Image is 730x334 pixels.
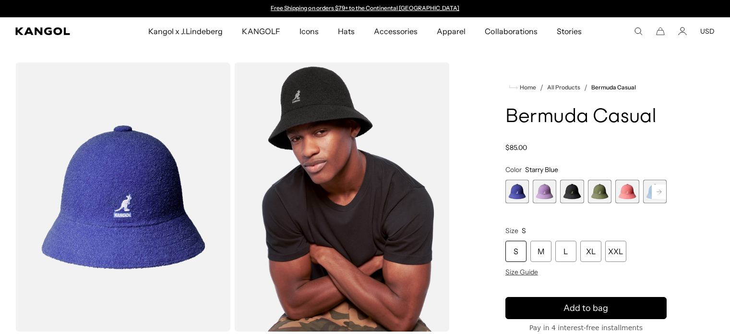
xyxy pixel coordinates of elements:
[234,62,449,332] img: black
[427,17,475,45] a: Apparel
[555,241,576,262] div: L
[374,17,418,45] span: Accessories
[485,17,537,45] span: Collaborations
[505,82,667,93] nav: breadcrumbs
[290,17,328,45] a: Icons
[338,17,355,45] span: Hats
[242,17,280,45] span: KANGOLF
[522,226,526,235] span: S
[588,180,611,203] label: Oil Green
[505,143,527,152] span: $85.00
[266,5,464,12] div: 1 of 2
[139,17,233,45] a: Kangol x J.Lindeberg
[364,17,427,45] a: Accessories
[518,84,536,91] span: Home
[533,180,556,203] label: Digital Lavender
[700,27,715,36] button: USD
[643,180,667,203] div: 6 of 12
[533,180,556,203] div: 2 of 12
[560,180,584,203] label: Black/Gold
[266,5,464,12] slideshow-component: Announcement bar
[560,180,584,203] div: 3 of 12
[505,180,529,203] div: 1 of 12
[605,241,626,262] div: XXL
[505,165,522,174] span: Color
[299,17,319,45] span: Icons
[615,180,639,203] label: Pepto
[557,17,582,45] span: Stories
[547,84,580,91] a: All Products
[148,17,223,45] span: Kangol x J.Lindeberg
[536,82,543,93] li: /
[656,27,665,36] button: Cart
[15,62,230,332] img: color-starry-blue
[634,27,643,36] summary: Search here
[580,82,587,93] li: /
[505,226,518,235] span: Size
[505,268,538,276] span: Size Guide
[643,180,667,203] label: Glacier
[547,17,591,45] a: Stories
[266,5,464,12] div: Announcement
[15,27,97,35] a: Kangol
[588,180,611,203] div: 4 of 12
[232,17,289,45] a: KANGOLF
[505,180,529,203] label: Starry Blue
[580,241,601,262] div: XL
[525,165,558,174] span: Starry Blue
[563,302,608,315] span: Add to bag
[509,83,536,92] a: Home
[615,180,639,203] div: 5 of 12
[505,107,667,128] h1: Bermuda Casual
[505,241,527,262] div: S
[678,27,687,36] a: Account
[328,17,364,45] a: Hats
[437,17,466,45] span: Apparel
[271,4,459,12] a: Free Shipping on orders $79+ to the Continental [GEOGRAPHIC_DATA]
[475,17,547,45] a: Collaborations
[530,241,551,262] div: M
[505,297,667,319] button: Add to bag
[591,84,636,91] a: Bermuda Casual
